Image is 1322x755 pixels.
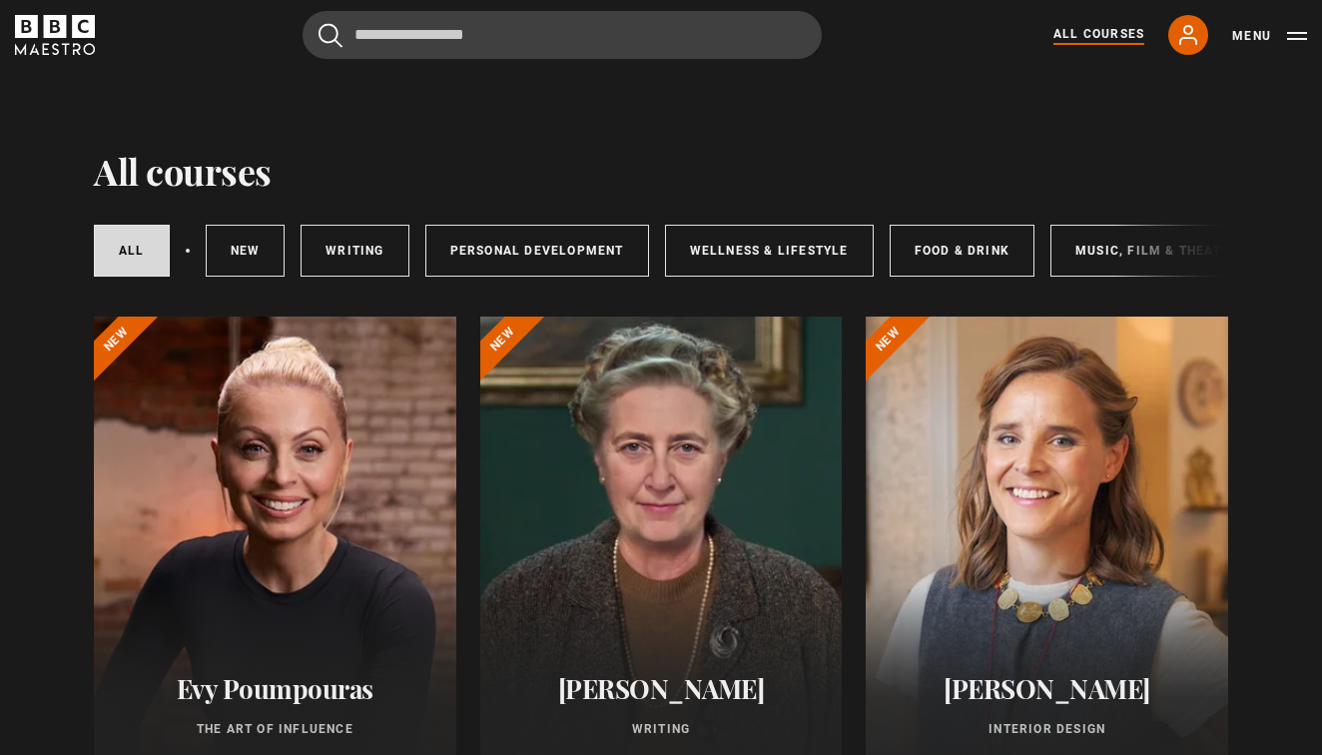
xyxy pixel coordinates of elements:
a: Wellness & Lifestyle [665,225,874,277]
h2: [PERSON_NAME] [504,673,819,704]
a: Food & Drink [890,225,1034,277]
h2: [PERSON_NAME] [890,673,1204,704]
a: Music, Film & Theatre [1050,225,1263,277]
a: All [94,225,170,277]
a: Writing [301,225,408,277]
a: New [206,225,286,277]
p: The Art of Influence [118,720,432,738]
button: Submit the search query [319,23,342,48]
svg: BBC Maestro [15,15,95,55]
p: Interior Design [890,720,1204,738]
input: Search [303,11,822,59]
a: All Courses [1053,25,1144,45]
button: Toggle navigation [1232,26,1307,46]
p: Writing [504,720,819,738]
a: Personal Development [425,225,649,277]
h2: Evy Poumpouras [118,673,432,704]
h1: All courses [94,150,272,192]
